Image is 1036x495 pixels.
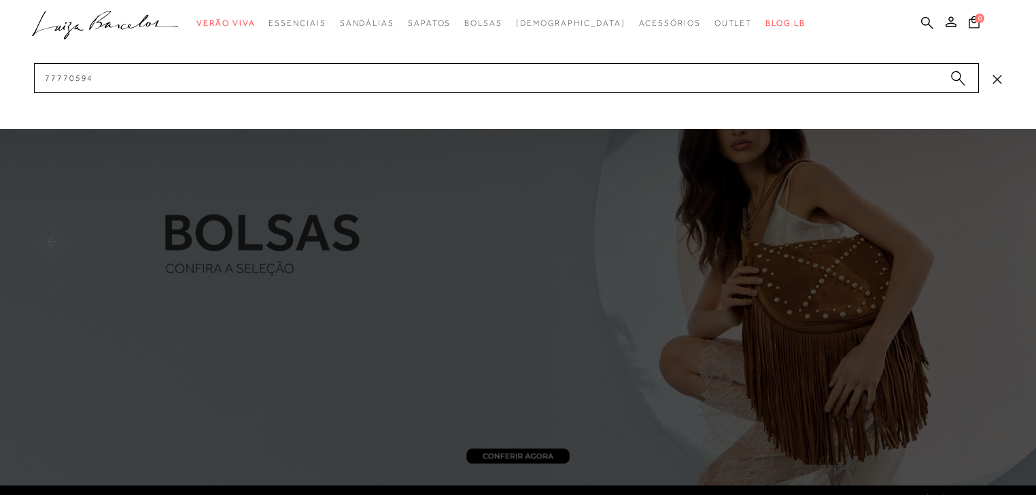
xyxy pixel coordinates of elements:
a: categoryNavScreenReaderText [464,11,502,36]
span: Outlet [714,18,753,28]
a: noSubCategoriesText [516,11,625,36]
span: Bolsas [464,18,502,28]
a: categoryNavScreenReaderText [639,11,701,36]
a: categoryNavScreenReaderText [408,11,451,36]
a: BLOG LB [765,11,805,36]
span: Verão Viva [196,18,255,28]
a: categoryNavScreenReaderText [340,11,394,36]
a: categoryNavScreenReaderText [714,11,753,36]
span: Essenciais [269,18,326,28]
a: categoryNavScreenReaderText [196,11,255,36]
span: Sandálias [340,18,394,28]
span: Acessórios [639,18,701,28]
button: 0 [965,15,984,33]
span: [DEMOGRAPHIC_DATA] [516,18,625,28]
input: Buscar. [34,63,979,93]
span: 0 [975,14,984,23]
span: BLOG LB [765,18,805,28]
span: Sapatos [408,18,451,28]
a: categoryNavScreenReaderText [269,11,326,36]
